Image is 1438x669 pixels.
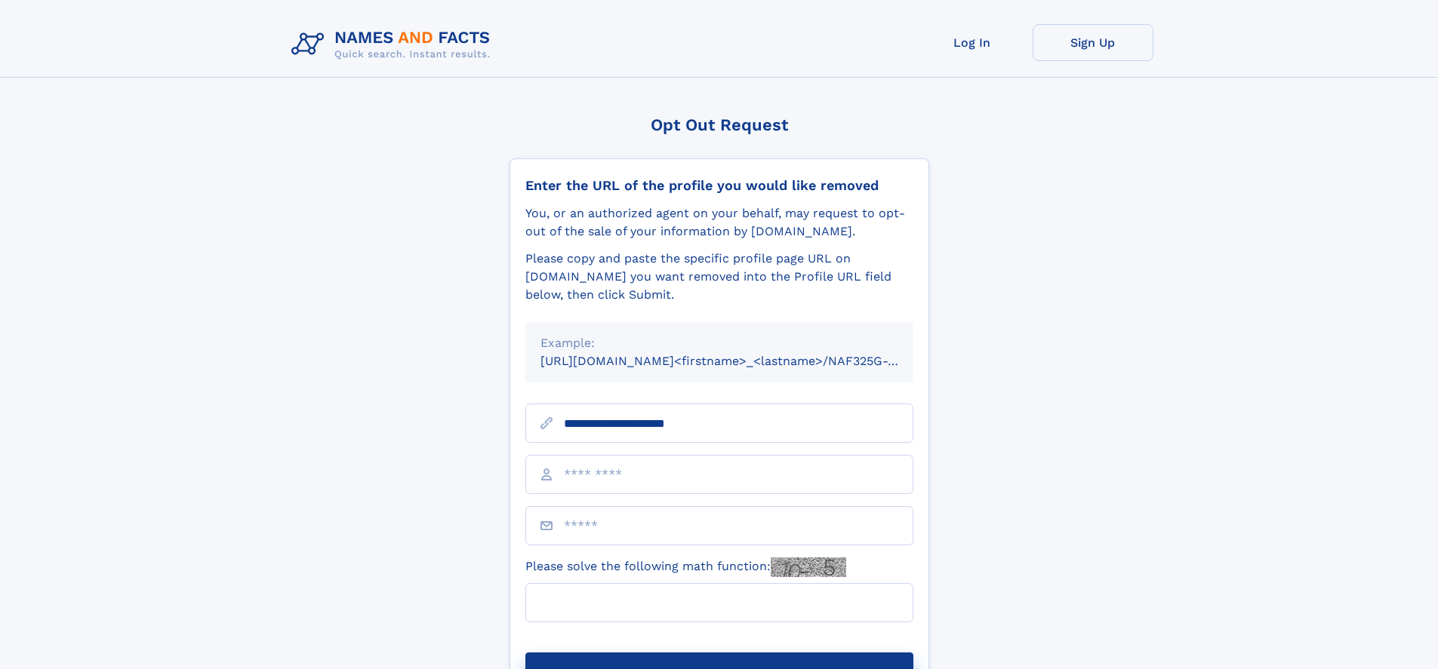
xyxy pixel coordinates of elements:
div: You, or an authorized agent on your behalf, may request to opt-out of the sale of your informatio... [525,204,913,241]
div: Opt Out Request [510,115,929,134]
a: Log In [912,24,1033,61]
small: [URL][DOMAIN_NAME]<firstname>_<lastname>/NAF325G-xxxxxxxx [540,354,942,368]
div: Example: [540,334,898,352]
label: Please solve the following math function: [525,557,846,577]
img: Logo Names and Facts [285,24,503,65]
a: Sign Up [1033,24,1153,61]
div: Please copy and paste the specific profile page URL on [DOMAIN_NAME] you want removed into the Pr... [525,250,913,304]
div: Enter the URL of the profile you would like removed [525,177,913,194]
